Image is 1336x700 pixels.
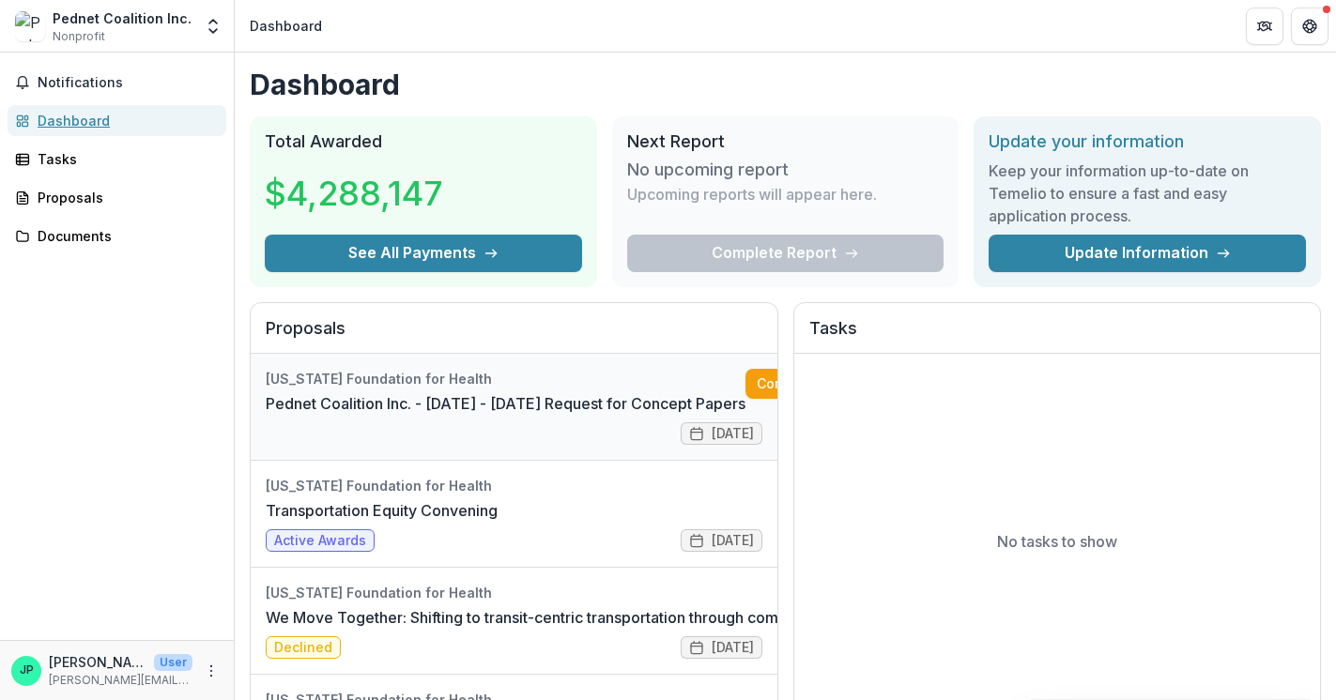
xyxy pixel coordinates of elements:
[8,68,226,98] button: Notifications
[154,654,192,671] p: User
[627,183,877,205] p: Upcoming reports will appear here.
[200,660,223,682] button: More
[265,131,582,152] h2: Total Awarded
[38,226,211,246] div: Documents
[745,369,853,399] a: Complete
[200,8,226,45] button: Open entity switcher
[997,530,1117,553] p: No tasks to show
[266,392,745,415] a: Pednet Coalition Inc. - [DATE] - [DATE] Request for Concept Papers
[38,188,211,207] div: Proposals
[8,144,226,175] a: Tasks
[627,131,944,152] h2: Next Report
[265,235,582,272] button: See All Payments
[266,318,762,354] h2: Proposals
[1291,8,1328,45] button: Get Help
[53,28,105,45] span: Nonprofit
[266,499,498,522] a: Transportation Equity Convening
[989,235,1306,272] a: Update Information
[8,105,226,136] a: Dashboard
[242,12,330,39] nav: breadcrumb
[38,75,219,91] span: Notifications
[38,111,211,130] div: Dashboard
[809,318,1306,354] h2: Tasks
[250,16,322,36] div: Dashboard
[989,160,1306,227] h3: Keep your information up-to-date on Temelio to ensure a fast and easy application process.
[53,8,192,28] div: Pednet Coalition Inc.
[265,168,443,219] h3: $4,288,147
[20,664,34,677] div: Josh Parshall
[15,11,45,41] img: Pednet Coalition Inc.
[250,68,1321,101] h1: Dashboard
[627,160,789,180] h3: No upcoming report
[989,131,1306,152] h2: Update your information
[266,606,917,629] a: We Move Together: Shifting to transit-centric transportation through community-led planning
[8,221,226,251] a: Documents
[38,149,211,169] div: Tasks
[49,672,192,689] p: [PERSON_NAME][EMAIL_ADDRESS][DOMAIN_NAME]
[49,652,146,672] p: [PERSON_NAME]
[8,182,226,213] a: Proposals
[1246,8,1283,45] button: Partners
